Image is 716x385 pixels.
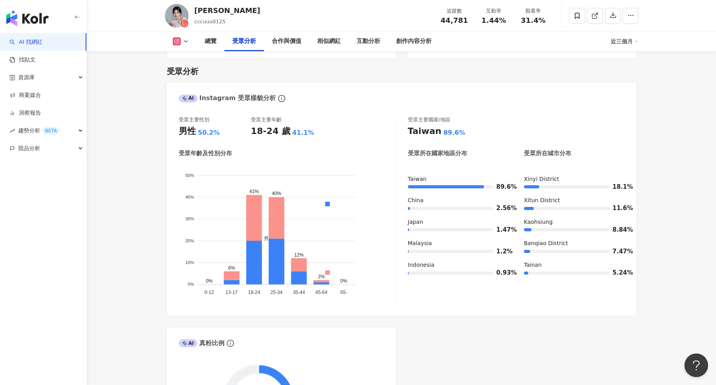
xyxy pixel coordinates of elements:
[226,339,235,348] span: info-circle
[496,270,508,276] span: 0.93%
[496,205,508,211] span: 2.56%
[524,261,624,269] div: Tainan
[293,290,305,295] tspan: 35-44
[524,197,624,205] div: Xitun District
[270,290,282,295] tspan: 25-34
[408,175,508,183] div: Taiwan
[185,195,194,199] tspan: 40%
[481,17,506,24] span: 1.44%
[317,37,341,46] div: 相似網紅
[251,125,290,138] div: 18-24 歲
[496,184,508,190] span: 89.6%
[479,7,509,15] div: 互動率
[272,37,301,46] div: 合作與價值
[9,91,41,99] a: 商案媒合
[439,7,469,15] div: 追蹤數
[408,218,508,226] div: Japan
[408,125,441,138] div: Taiwan
[18,69,35,86] span: 資源庫
[18,139,40,157] span: 競品分析
[9,128,15,134] span: rise
[613,270,624,276] span: 5.24%
[179,116,209,123] div: 受眾主要性別
[684,353,708,377] iframe: Help Scout Beacon - Open
[179,339,198,347] div: AI
[613,227,624,233] span: 8.84%
[524,149,571,158] div: 受眾所在城市分布
[613,249,624,255] span: 7.47%
[408,240,508,247] div: Malaysia
[188,282,194,287] tspan: 0%
[496,227,508,233] span: 1.47%
[315,290,327,295] tspan: 45-64
[613,184,624,190] span: 18.1%
[251,116,282,123] div: 受眾主要年齡
[179,339,225,348] div: 真粉比例
[204,290,214,295] tspan: 0-12
[179,94,276,102] div: Instagram 受眾樣貌分析
[518,7,548,15] div: 觀看率
[524,218,624,226] div: Kaohsiung
[167,66,198,77] div: 受眾分析
[613,205,624,211] span: 11.6%
[521,17,545,24] span: 31.4%
[408,116,451,123] div: 受眾主要國家/地區
[185,173,194,177] tspan: 50%
[258,236,273,241] span: 男性
[357,37,380,46] div: 互動分析
[179,149,232,158] div: 受眾年齡及性別分布
[248,290,260,295] tspan: 18-24
[205,37,217,46] div: 總覽
[277,94,286,103] span: info-circle
[198,128,220,137] div: 50.2%
[18,122,60,139] span: 趨勢分析
[443,128,465,137] div: 89.6%
[9,38,43,46] a: searchAI 找網紅
[9,56,36,64] a: 找貼文
[194,6,260,15] div: [PERSON_NAME]
[408,261,508,269] div: Indonesia
[185,238,194,243] tspan: 20%
[496,249,508,255] span: 1.2%
[292,128,314,137] div: 41.1%
[524,240,624,247] div: Banqiao District
[185,216,194,221] tspan: 30%
[179,95,198,102] div: AI
[524,175,624,183] div: Xinyi District
[232,37,256,46] div: 受眾分析
[6,10,49,26] img: logo
[194,19,226,24] span: cccuuu0125
[226,290,238,295] tspan: 13-17
[165,4,189,28] img: KOL Avatar
[340,290,347,295] tspan: 65-
[179,125,196,138] div: 男性
[408,197,508,205] div: China
[611,35,638,48] div: 近三個月
[42,127,60,135] div: BETA
[185,260,194,265] tspan: 10%
[441,16,468,24] span: 44,781
[408,149,467,158] div: 受眾所在國家地區分布
[396,37,432,46] div: 創作內容分析
[9,109,41,117] a: 洞察報告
